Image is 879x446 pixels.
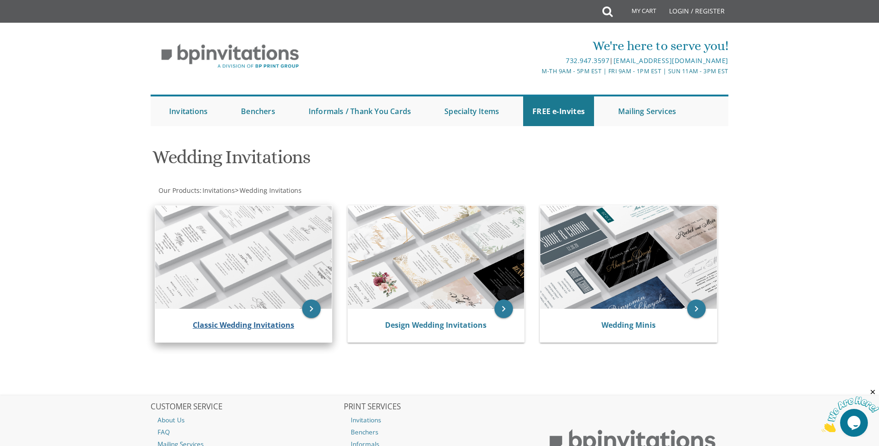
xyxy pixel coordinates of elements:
a: FAQ [151,426,342,438]
a: Design Wedding Invitations [385,320,487,330]
a: keyboard_arrow_right [494,299,513,318]
img: Design Wedding Invitations [348,206,525,309]
a: Invitations [344,414,536,426]
a: keyboard_arrow_right [302,299,321,318]
img: BP Invitation Loft [151,37,310,76]
a: Benchers [344,426,536,438]
a: Invitations [202,186,235,195]
a: Classic Wedding Invitations [193,320,294,330]
a: FREE e-Invites [523,96,594,126]
a: Informals / Thank You Cards [299,96,420,126]
h2: CUSTOMER SERVICE [151,402,342,412]
a: Specialty Items [435,96,508,126]
h2: PRINT SERVICES [344,402,536,412]
div: : [151,186,440,195]
h1: Wedding Invitations [152,147,531,174]
a: Benchers [232,96,285,126]
div: | [344,55,728,66]
iframe: chat widget [822,388,879,432]
a: My Cart [612,1,663,24]
a: About Us [151,414,342,426]
a: 732.947.3597 [566,56,609,65]
div: We're here to serve you! [344,37,728,55]
img: Classic Wedding Invitations [155,206,332,309]
div: M-Th 9am - 5pm EST | Fri 9am - 1pm EST | Sun 11am - 3pm EST [344,66,728,76]
a: Our Products [158,186,200,195]
a: Invitations [160,96,217,126]
a: [EMAIL_ADDRESS][DOMAIN_NAME] [613,56,728,65]
a: Wedding Minis [601,320,656,330]
img: Wedding Minis [540,206,717,309]
a: Mailing Services [609,96,685,126]
a: Wedding Invitations [239,186,302,195]
span: > [235,186,302,195]
a: keyboard_arrow_right [687,299,706,318]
